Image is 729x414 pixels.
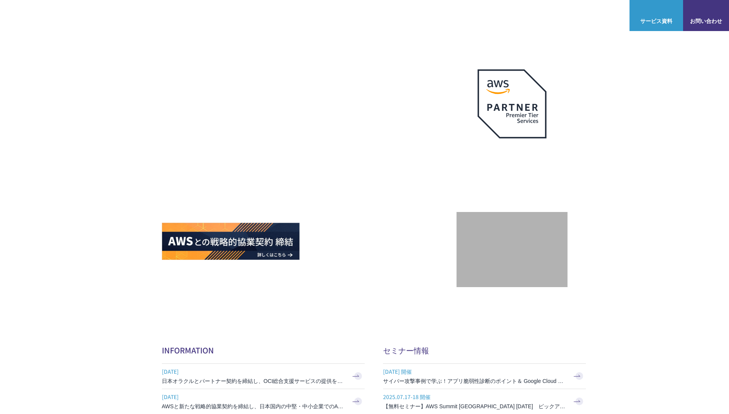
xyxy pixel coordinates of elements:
img: 契約件数 [472,223,552,279]
p: ナレッジ [556,11,585,20]
h3: サイバー攻撃事例で学ぶ！アプリ脆弱性診断のポイント＆ Google Cloud セキュリティ対策 [383,377,567,385]
a: AWS総合支援サービス C-Chorus NHN テコラスAWS総合支援サービス [11,6,144,25]
img: AWS請求代行サービス 統合管理プラン [304,223,442,260]
span: [DATE] [162,366,346,377]
img: お問い合わせ [700,6,712,15]
span: お問い合わせ [683,17,729,25]
p: サービス [398,11,427,20]
span: 2025.07.17-18 開催 [383,391,567,402]
p: 強み [365,11,383,20]
img: AWSとの戦略的協業契約 締結 [162,223,300,260]
h2: INFORMATION [162,345,365,356]
h1: AWS ジャーニーの 成功を実現 [162,126,457,200]
a: 導入事例 [519,11,541,20]
h2: セミナー情報 [383,345,586,356]
a: ログイン [600,11,622,20]
a: [DATE] 開催 サイバー攻撃事例で学ぶ！アプリ脆弱性診断のポイント＆ Google Cloud セキュリティ対策 [383,364,586,389]
a: [DATE] AWSと新たな戦略的協業契約を締結し、日本国内の中堅・中小企業でのAWS活用を加速 [162,389,365,414]
h3: AWSと新たな戦略的協業契約を締結し、日本国内の中堅・中小企業でのAWS活用を加速 [162,402,346,410]
img: AWSプレミアティアサービスパートナー [478,69,546,138]
img: AWS総合支援サービス C-Chorus サービス資料 [650,6,662,15]
p: 業種別ソリューション [443,11,504,20]
span: サービス資料 [630,17,683,25]
h3: 日本オラクルとパートナー契約を締結し、OCI総合支援サービスの提供を開始 [162,377,346,385]
span: NHN テコラス AWS総合支援サービス [88,7,144,23]
a: 2025.07.17-18 開催 【無料セミナー】AWS Summit [GEOGRAPHIC_DATA] [DATE] ピックアップセッション [383,389,586,414]
h3: 【無料セミナー】AWS Summit [GEOGRAPHIC_DATA] [DATE] ピックアップセッション [383,402,567,410]
span: [DATE] [162,391,346,402]
p: AWSの導入からコスト削減、 構成・運用の最適化からデータ活用まで 規模や業種業態を問わない マネージドサービスで [162,85,457,118]
span: [DATE] 開催 [383,366,567,377]
a: [DATE] 日本オラクルとパートナー契約を締結し、OCI総合支援サービスの提供を開始 [162,364,365,389]
p: 最上位プレミアティア サービスパートナー [468,148,556,177]
em: AWS [503,148,520,159]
